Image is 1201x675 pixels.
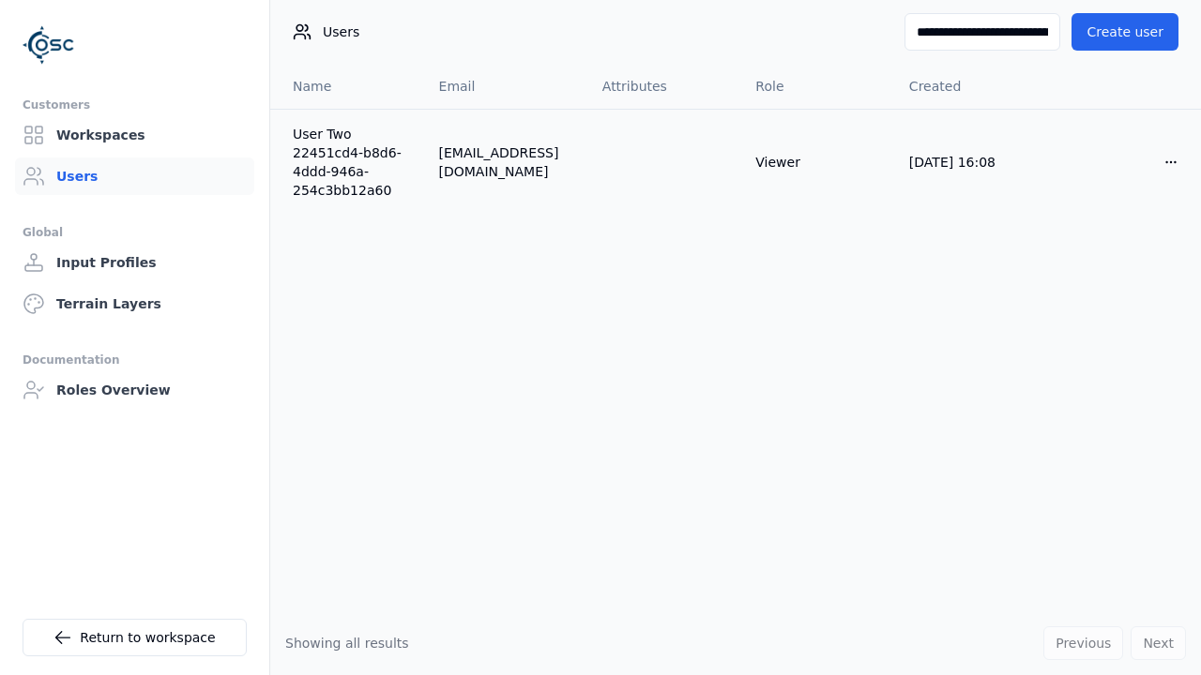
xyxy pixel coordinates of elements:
a: User Two 22451cd4-b8d6-4ddd-946a-254c3bb12a60 [293,125,409,200]
img: Logo [23,19,75,71]
th: Role [740,64,894,109]
a: Users [15,157,254,195]
th: Attributes [587,64,741,109]
a: Workspaces [15,116,254,154]
span: Users [323,22,359,41]
a: Roles Overview [15,371,254,409]
div: Documentation [23,349,247,371]
button: Create user [1072,13,1178,51]
div: Customers [23,94,247,116]
div: Global [23,221,247,244]
th: Name [270,64,424,109]
th: Email [424,64,587,109]
div: [DATE] 16:08 [909,153,1033,172]
a: Return to workspace [23,619,247,656]
th: Created [894,64,1048,109]
div: Viewer [755,153,879,172]
span: Showing all results [285,636,409,651]
a: Terrain Layers [15,285,254,322]
a: Input Profiles [15,244,254,281]
div: [EMAIL_ADDRESS][DOMAIN_NAME] [439,143,572,181]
